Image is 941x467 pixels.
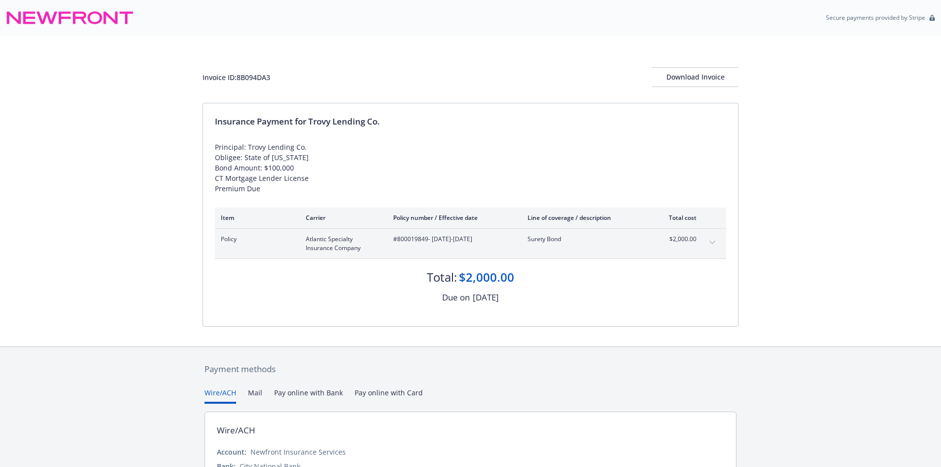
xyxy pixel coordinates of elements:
div: PolicyAtlantic Specialty Insurance Company#800019849- [DATE]-[DATE]Surety Bond$2,000.00expand con... [215,229,726,258]
button: Pay online with Bank [274,387,343,404]
button: Wire/ACH [205,387,236,404]
div: Download Invoice [652,68,738,86]
div: Total: [427,269,457,286]
div: $2,000.00 [459,269,514,286]
span: Atlantic Specialty Insurance Company [306,235,377,253]
div: Newfront Insurance Services [250,447,346,457]
p: Secure payments provided by Stripe [826,13,925,22]
button: Mail [248,387,262,404]
div: Item [221,213,290,222]
div: Account: [217,447,246,457]
span: $2,000.00 [659,235,696,244]
span: #800019849 - [DATE]-[DATE] [393,235,512,244]
div: Due on [442,291,470,304]
button: expand content [704,235,720,251]
button: Pay online with Card [355,387,423,404]
span: Surety Bond [528,235,644,244]
div: Principal: Trovy Lending Co. Obligee: State of [US_STATE] Bond Amount: $100,000 CT Mortgage Lende... [215,142,726,194]
div: Total cost [659,213,696,222]
div: Policy number / Effective date [393,213,512,222]
div: Carrier [306,213,377,222]
button: Download Invoice [652,67,738,87]
div: Wire/ACH [217,424,255,437]
div: Payment methods [205,363,736,376]
div: [DATE] [473,291,499,304]
div: Invoice ID: 8B094DA3 [203,72,270,83]
div: Insurance Payment for Trovy Lending Co. [215,115,726,128]
div: Line of coverage / description [528,213,644,222]
span: Policy [221,235,290,244]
